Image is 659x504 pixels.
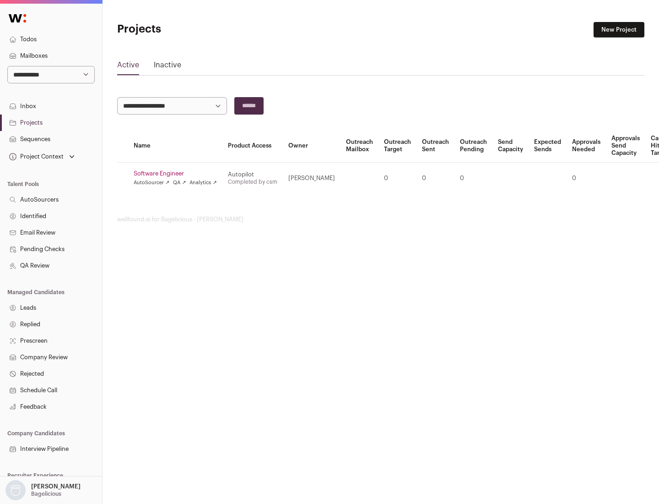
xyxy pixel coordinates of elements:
[416,163,454,194] td: 0
[31,483,81,490] p: [PERSON_NAME]
[340,129,378,163] th: Outreach Mailbox
[594,22,644,38] a: New Project
[5,480,26,500] img: nopic.png
[117,60,139,74] a: Active
[7,153,64,160] div: Project Context
[529,129,567,163] th: Expected Sends
[134,170,217,177] a: Software Engineer
[378,129,416,163] th: Outreach Target
[567,163,606,194] td: 0
[492,129,529,163] th: Send Capacity
[189,179,216,186] a: Analytics ↗
[454,129,492,163] th: Outreach Pending
[117,22,293,37] h1: Projects
[228,171,277,178] div: Autopilot
[416,129,454,163] th: Outreach Sent
[378,163,416,194] td: 0
[283,129,340,163] th: Owner
[134,179,169,186] a: AutoSourcer ↗
[4,480,82,500] button: Open dropdown
[606,129,645,163] th: Approvals Send Capacity
[567,129,606,163] th: Approvals Needed
[117,216,644,223] footer: wellfound:ai for Bagelicious - [PERSON_NAME]
[128,129,222,163] th: Name
[154,60,181,74] a: Inactive
[7,150,76,163] button: Open dropdown
[454,163,492,194] td: 0
[283,163,340,194] td: [PERSON_NAME]
[4,9,31,27] img: Wellfound
[222,129,283,163] th: Product Access
[173,179,186,186] a: QA ↗
[228,179,277,185] a: Completed by csm
[31,490,61,498] p: Bagelicious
